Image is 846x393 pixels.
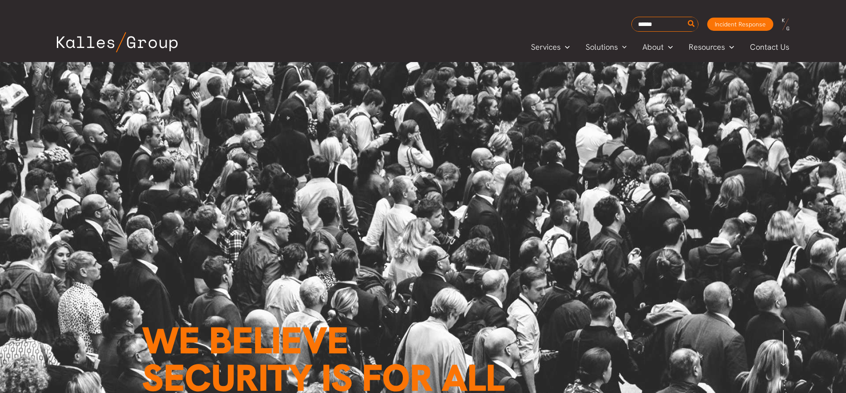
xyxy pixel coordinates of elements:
span: About [642,40,664,54]
button: Search [686,17,697,31]
span: Menu Toggle [560,40,570,54]
a: ResourcesMenu Toggle [681,40,742,54]
span: Services [531,40,560,54]
nav: Primary Site Navigation [523,40,798,54]
span: Contact Us [750,40,789,54]
a: ServicesMenu Toggle [523,40,578,54]
span: Menu Toggle [618,40,627,54]
img: Kalles Group [57,32,178,52]
span: Menu Toggle [725,40,734,54]
span: Menu Toggle [664,40,673,54]
a: Incident Response [707,18,773,31]
a: SolutionsMenu Toggle [578,40,635,54]
span: Resources [689,40,725,54]
span: Solutions [586,40,618,54]
a: AboutMenu Toggle [634,40,681,54]
a: Contact Us [742,40,798,54]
